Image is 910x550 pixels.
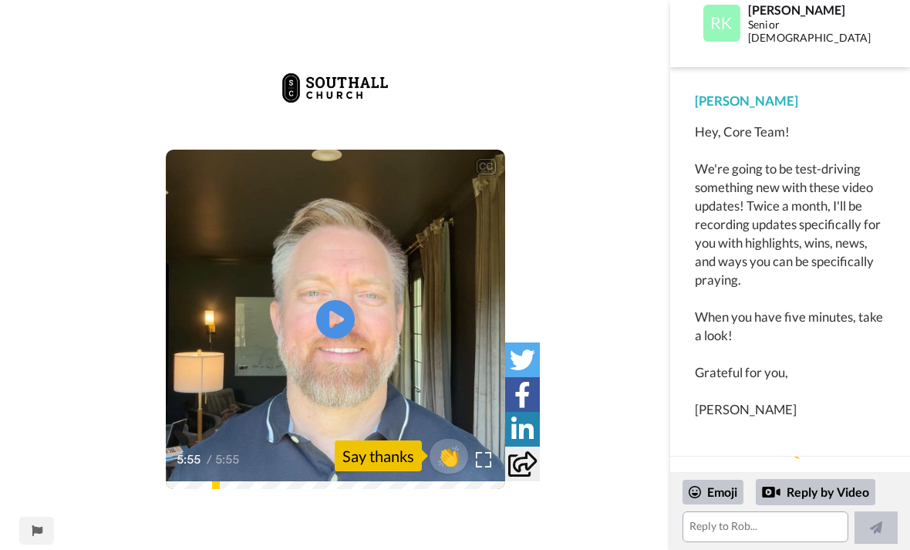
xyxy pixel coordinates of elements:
div: Reply by Video [756,479,875,505]
div: Say thanks [335,440,422,471]
div: Emoji [682,480,743,504]
img: da53c747-890d-4ee8-a87d-ed103e7d6501 [280,57,389,119]
img: Profile Image [703,5,740,42]
button: 👏 [430,439,468,474]
div: Senior [DEMOGRAPHIC_DATA] [748,19,885,45]
span: 5:55 [177,450,204,469]
div: CC [477,159,496,174]
span: 5:55 [215,450,242,469]
div: Hey, Core Team! We're going to be test-driving something new with these video updates! Twice a mo... [695,123,885,419]
span: / [207,450,212,469]
span: 👏 [430,444,468,468]
div: Reply by Video [762,483,780,501]
div: [PERSON_NAME] [695,92,885,110]
img: Full screen [476,452,491,467]
div: [PERSON_NAME] [748,2,885,17]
